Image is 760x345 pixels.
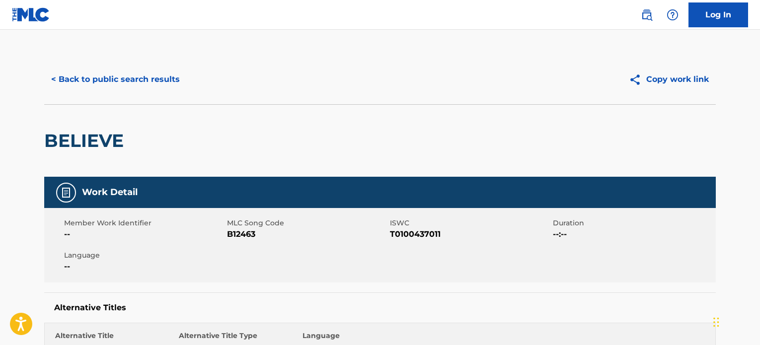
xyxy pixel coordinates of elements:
[44,67,187,92] button: < Back to public search results
[688,2,748,27] a: Log In
[60,187,72,199] img: Work Detail
[64,228,225,240] span: --
[553,228,713,240] span: --:--
[64,218,225,228] span: Member Work Identifier
[622,67,716,92] button: Copy work link
[637,5,657,25] a: Public Search
[12,7,50,22] img: MLC Logo
[641,9,653,21] img: search
[713,307,719,337] div: Drag
[54,303,706,313] h5: Alternative Titles
[710,297,760,345] iframe: Chat Widget
[390,218,550,228] span: ISWC
[64,261,225,273] span: --
[227,228,387,240] span: B12463
[64,250,225,261] span: Language
[663,5,683,25] div: Help
[629,73,646,86] img: Copy work link
[82,187,138,198] h5: Work Detail
[667,9,679,21] img: help
[390,228,550,240] span: T0100437011
[44,130,129,152] h2: BELIEVE
[227,218,387,228] span: MLC Song Code
[553,218,713,228] span: Duration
